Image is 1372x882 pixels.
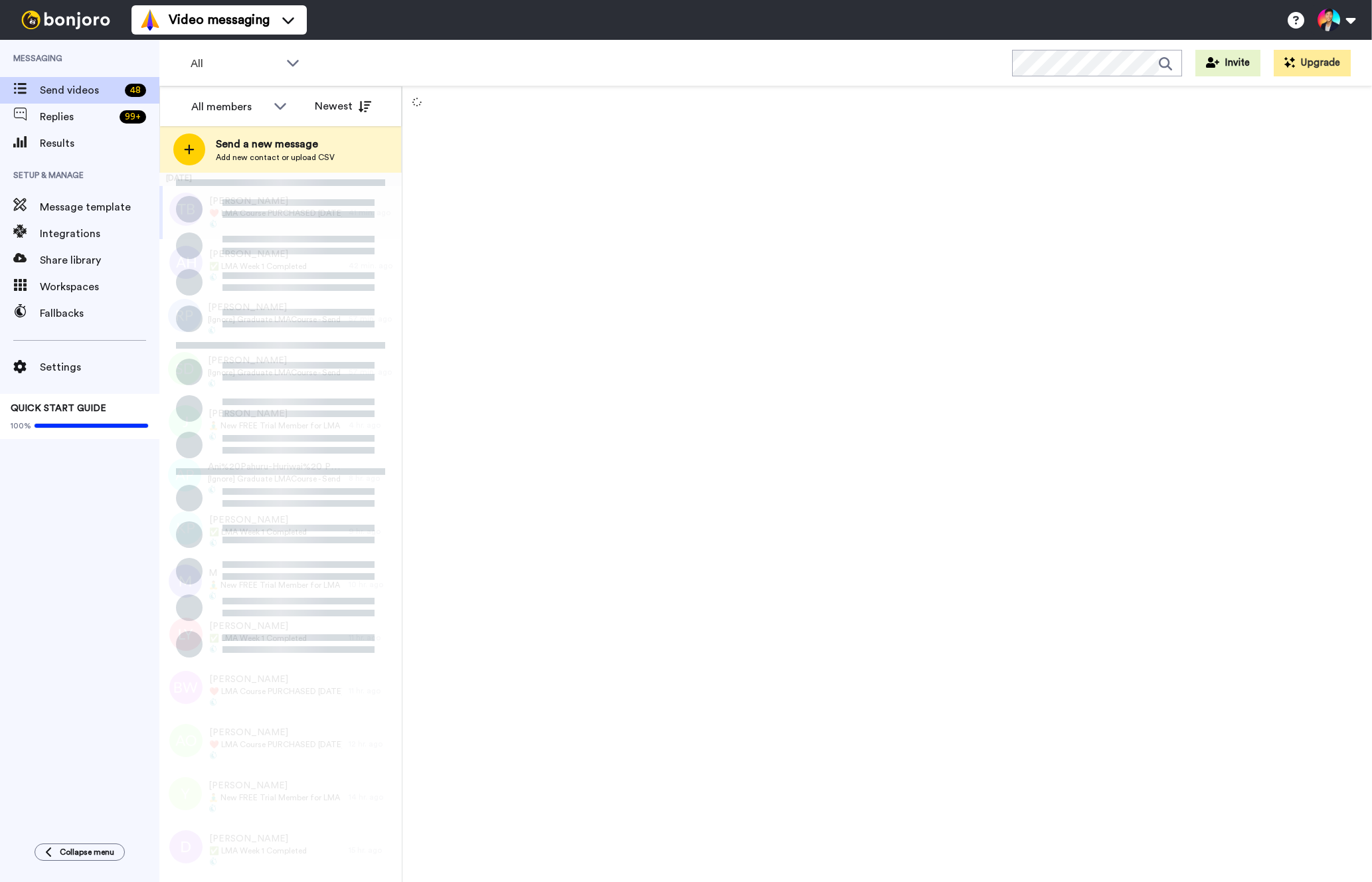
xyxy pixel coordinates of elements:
[191,56,280,72] span: All
[40,199,159,215] span: Message template
[349,632,395,643] div: 11 hr. ago
[40,306,159,321] span: Fallbacks
[40,252,159,268] span: Share library
[349,420,395,430] div: 4 hr. ago
[169,724,203,757] img: ao.png
[209,248,307,261] span: [PERSON_NAME]
[216,136,335,152] span: Send a new message
[208,301,342,314] span: [PERSON_NAME]
[349,313,395,324] div: 57 min. ago
[40,135,159,151] span: Results
[168,352,201,385] img: sd.png
[169,618,203,651] img: ly.png
[209,420,342,431] span: 🧘‍♂️ New FREE Trial Member for LMA Program! 🧘‍♂️
[169,405,202,438] img: j.png
[139,9,161,31] img: vm-color.svg
[208,314,342,325] span: [Ignore] Graduate LMACourse - Send Fallback Video [DATE]
[120,110,146,124] div: 99 +
[60,847,114,857] span: Collapse menu
[209,620,307,633] span: [PERSON_NAME]
[349,579,395,590] div: 10 hr. ago
[349,473,395,484] div: 8 hr. ago
[169,671,203,704] img: bw.png
[40,226,159,242] span: Integrations
[349,367,395,377] div: 57 min. ago
[209,633,307,644] span: ✅ LMA Week 1 Completed
[209,195,342,208] span: [PERSON_NAME]
[209,208,342,219] span: ❤️️ LMA Course PURCHASED [DATE] ❤️️
[209,779,342,792] span: [PERSON_NAME]
[1274,50,1351,76] button: Upgrade
[209,726,342,739] span: [PERSON_NAME]
[35,843,125,861] button: Collapse menu
[209,527,307,537] span: ✅ LMA Week 1 Completed
[40,109,114,125] span: Replies
[349,207,395,218] div: 41 min. ago
[125,84,146,97] div: 48
[169,11,270,29] span: Video messaging
[40,82,120,98] span: Send videos
[40,359,159,375] span: Settings
[349,685,395,696] div: 11 hr. ago
[208,474,342,484] span: [Ignore] Graduate LMACourse - Send Fallback Video [DATE]
[159,173,402,186] div: [DATE]
[169,777,202,810] img: y.png
[191,99,267,115] div: All members
[349,792,395,802] div: 14 hr. ago
[349,739,395,749] div: 12 hr. ago
[168,458,201,491] img: ap.png
[169,246,203,279] img: ah.png
[169,565,202,598] img: m.png
[349,845,395,855] div: 15 hr. ago
[169,511,203,545] img: kp.png
[16,11,116,29] img: bj-logo-header-white.svg
[209,261,307,272] span: ✅ LMA Week 1 Completed
[209,567,342,580] span: M
[305,93,381,120] button: Newest
[169,193,203,226] img: tb.png
[11,420,31,431] span: 100%
[209,739,342,750] span: ❤️️ LMA Course PURCHASED [DATE] ❤️️
[208,367,342,378] span: [Ignore] Graduate LMACourse - Send Fallback Video [DATE]
[209,792,342,803] span: 🧘‍♂️ New FREE Trial Member for LMA Program! 🧘‍♂️
[216,152,335,163] span: Add new contact or upload CSV
[209,832,307,845] span: [PERSON_NAME]
[11,404,106,413] span: QUICK START GUIDE
[209,686,342,697] span: ❤️️ LMA Course PURCHASED [DATE] ❤️️
[209,407,342,420] span: [PERSON_NAME]
[349,526,395,537] div: 9 hr. ago
[1195,50,1260,76] button: Invite
[209,673,342,686] span: [PERSON_NAME]
[40,279,159,295] span: Workspaces
[209,513,307,527] span: [PERSON_NAME]
[208,460,342,474] span: Ani%20Pahuru-Huriwai%20 Pahuru-Huriwai
[209,580,342,590] span: 🧘‍♂️ New FREE Trial Member for LMA Program! 🧘‍♂️
[168,299,201,332] img: rp.png
[349,260,395,271] div: 42 min. ago
[169,830,203,863] img: d.png
[208,354,342,367] span: [PERSON_NAME]
[209,845,307,856] span: ✅ LMA Week 1 Completed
